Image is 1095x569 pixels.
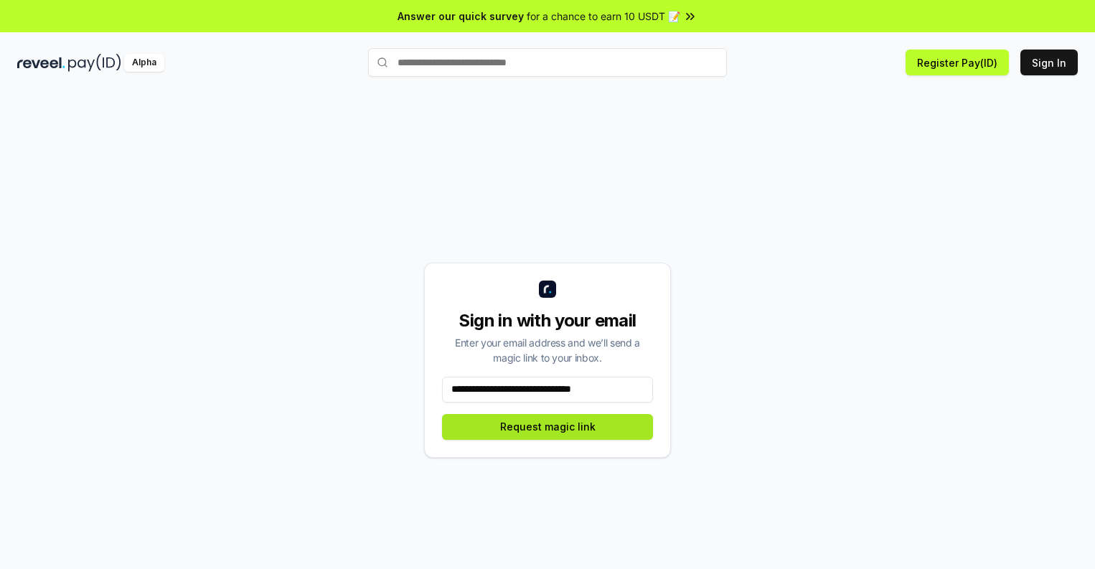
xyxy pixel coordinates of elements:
div: Sign in with your email [442,309,653,332]
img: logo_small [539,281,556,298]
button: Request magic link [442,414,653,440]
span: Answer our quick survey [398,9,524,24]
div: Alpha [124,54,164,72]
img: reveel_dark [17,54,65,72]
div: Enter your email address and we’ll send a magic link to your inbox. [442,335,653,365]
span: for a chance to earn 10 USDT 📝 [527,9,680,24]
img: pay_id [68,54,121,72]
button: Register Pay(ID) [906,50,1009,75]
button: Sign In [1020,50,1078,75]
